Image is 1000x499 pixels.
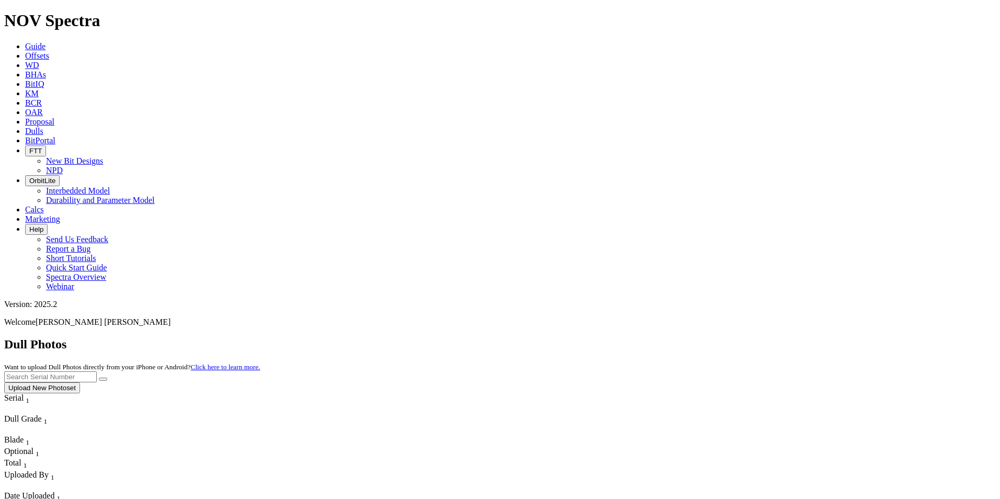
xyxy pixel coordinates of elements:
a: Report a Bug [46,244,90,253]
a: Send Us Feedback [46,235,108,244]
a: Webinar [46,282,74,291]
span: Sort None [26,435,29,444]
a: OAR [25,108,43,117]
span: Sort None [24,458,27,467]
p: Welcome [4,317,996,327]
a: Quick Start Guide [46,263,107,272]
sub: 1 [26,396,29,404]
span: Dull Grade [4,414,42,423]
span: Help [29,225,43,233]
sub: 1 [44,417,48,425]
span: Sort None [36,447,39,456]
span: Uploaded By [4,470,49,479]
span: Sort None [51,470,54,479]
a: Short Tutorials [46,254,96,263]
button: OrbitLite [25,175,60,186]
sub: 1 [24,462,27,470]
button: Upload New Photoset [4,382,80,393]
a: Proposal [25,117,54,126]
span: Optional [4,447,33,456]
a: Click here to learn more. [191,363,260,371]
div: Sort None [4,470,103,491]
div: Column Menu [4,426,77,435]
sub: 1 [36,450,39,458]
a: Calcs [25,205,44,214]
a: Durability and Parameter Model [46,196,155,205]
div: Uploaded By Sort None [4,470,103,482]
span: Sort None [26,393,29,402]
div: Sort None [4,458,41,470]
a: BitIQ [25,80,44,88]
a: Guide [25,42,46,51]
div: Sort None [4,414,77,435]
span: FTT [29,147,42,155]
div: Serial Sort None [4,393,49,405]
a: BitPortal [25,136,55,145]
button: FTT [25,145,46,156]
div: Total Sort None [4,458,41,470]
div: Blade Sort None [4,435,41,447]
small: Want to upload Dull Photos directly from your iPhone or Android? [4,363,260,371]
sub: 1 [51,473,54,481]
a: Spectra Overview [46,273,106,281]
div: Column Menu [4,405,49,414]
button: Help [25,224,48,235]
input: Search Serial Number [4,371,97,382]
div: Sort None [4,393,49,414]
div: Dull Grade Sort None [4,414,77,426]
a: KM [25,89,39,98]
div: Sort None [4,435,41,447]
div: Optional Sort None [4,447,41,458]
h1: NOV Spectra [4,11,996,30]
a: Interbedded Model [46,186,110,195]
span: [PERSON_NAME] [PERSON_NAME] [36,317,171,326]
a: Offsets [25,51,49,60]
a: Dulls [25,127,43,135]
a: NPD [46,166,63,175]
a: BHAs [25,70,46,79]
span: Total [4,458,21,467]
span: Blade [4,435,24,444]
a: BCR [25,98,42,107]
a: New Bit Designs [46,156,103,165]
a: Marketing [25,214,60,223]
h2: Dull Photos [4,337,996,351]
sub: 1 [26,438,29,446]
div: Version: 2025.2 [4,300,996,309]
span: OrbitLite [29,177,55,185]
span: Sort None [44,414,48,423]
div: Column Menu [4,482,103,491]
span: Serial [4,393,24,402]
a: WD [25,61,39,70]
div: Sort None [4,447,41,458]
